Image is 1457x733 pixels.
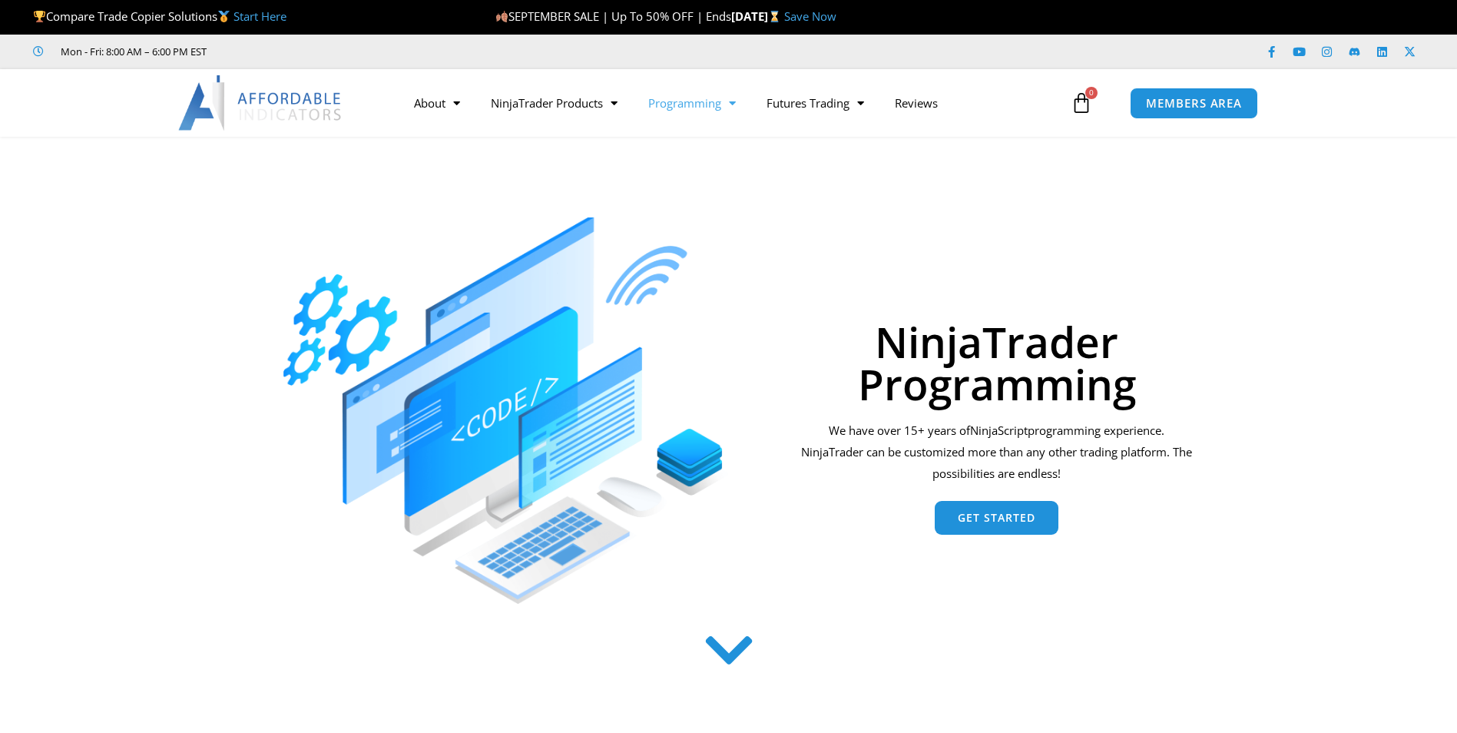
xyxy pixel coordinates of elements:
[796,320,1197,405] h1: NinjaTrader Programming
[769,11,780,22] img: ⌛
[283,217,728,604] img: programming 1 | Affordable Indicators – NinjaTrader
[57,42,207,61] span: Mon - Fri: 8:00 AM – 6:00 PM EST
[33,8,286,24] span: Compare Trade Copier Solutions
[633,85,751,121] a: Programming
[218,11,230,22] img: 🥇
[1130,88,1258,119] a: MEMBERS AREA
[784,8,836,24] a: Save Now
[178,75,343,131] img: LogoAI | Affordable Indicators – NinjaTrader
[731,8,784,24] strong: [DATE]
[495,8,731,24] span: SEPTEMBER SALE | Up To 50% OFF | Ends
[801,423,1192,481] span: programming experience. NinjaTrader can be customized more than any other trading platform. The p...
[399,85,475,121] a: About
[958,512,1035,523] span: Get Started
[1146,98,1242,109] span: MEMBERS AREA
[879,85,953,121] a: Reviews
[796,420,1197,485] div: We have over 15+ years of
[475,85,633,121] a: NinjaTrader Products
[399,85,1067,121] nav: Menu
[228,44,459,59] iframe: Customer reviews powered by Trustpilot
[496,11,508,22] img: 🍂
[935,501,1058,535] a: Get Started
[1048,81,1115,125] a: 0
[1085,87,1098,99] span: 0
[751,85,879,121] a: Futures Trading
[970,423,1028,438] span: NinjaScript
[34,11,45,22] img: 🏆
[233,8,286,24] a: Start Here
